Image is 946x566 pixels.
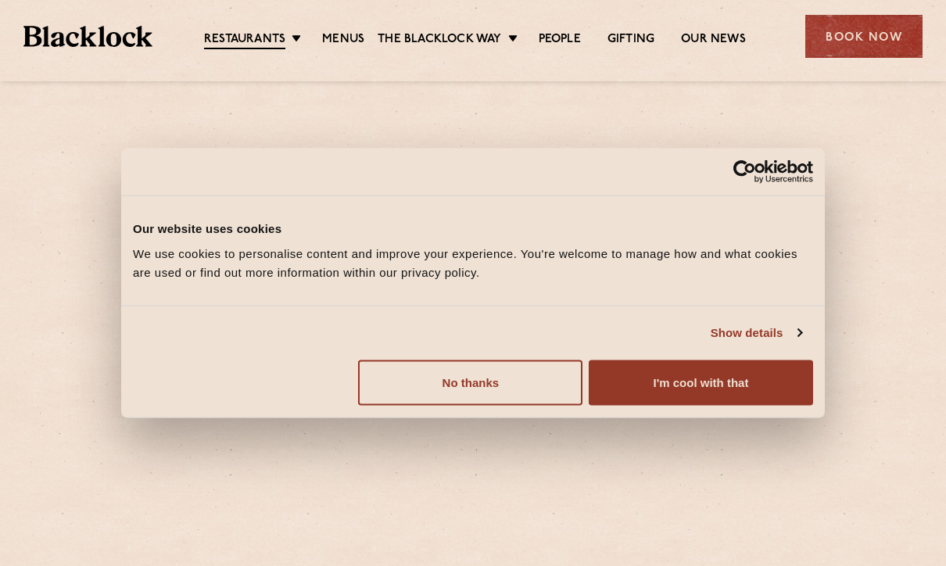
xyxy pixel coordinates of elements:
[378,32,501,48] a: The Blacklock Way
[539,32,581,48] a: People
[23,26,152,48] img: BL_Textured_Logo-footer-cropped.svg
[681,32,746,48] a: Our News
[711,324,801,342] a: Show details
[805,15,923,58] div: Book Now
[358,360,582,405] button: No thanks
[607,32,654,48] a: Gifting
[589,360,813,405] button: I'm cool with that
[322,32,364,48] a: Menus
[133,244,813,281] div: We use cookies to personalise content and improve your experience. You're welcome to manage how a...
[676,160,813,184] a: Usercentrics Cookiebot - opens in a new window
[133,220,813,238] div: Our website uses cookies
[204,32,285,49] a: Restaurants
